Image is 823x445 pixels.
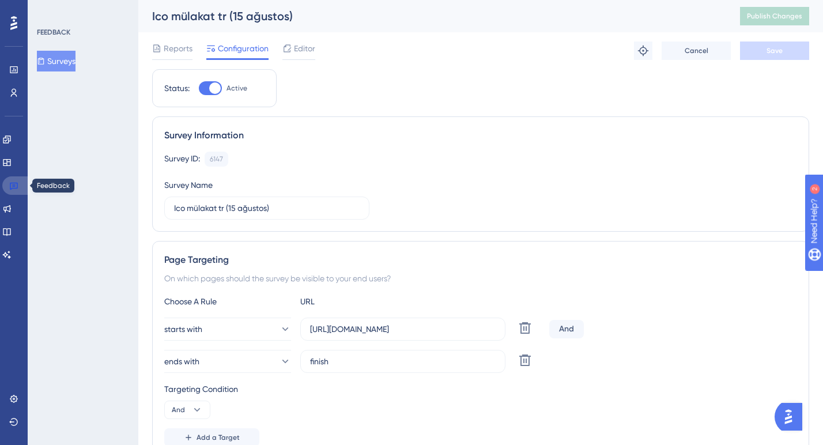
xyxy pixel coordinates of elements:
div: On which pages should the survey be visible to your end users? [164,271,797,285]
span: Need Help? [27,3,72,17]
input: yourwebsite.com/path [310,355,496,368]
span: Save [767,46,783,55]
button: Cancel [662,42,731,60]
button: Publish Changes [740,7,809,25]
span: Publish Changes [747,12,802,21]
div: 6147 [210,154,223,164]
span: Editor [294,42,315,55]
span: Cancel [685,46,708,55]
div: Survey ID: [164,152,200,167]
span: Reports [164,42,192,55]
div: 2 [80,6,84,15]
span: Add a Target [197,433,240,442]
input: Type your Survey name [174,202,360,214]
div: Targeting Condition [164,382,797,396]
div: Page Targeting [164,253,797,267]
div: Survey Information [164,129,797,142]
div: Choose A Rule [164,295,291,308]
div: FEEDBACK [37,28,70,37]
button: ends with [164,350,291,373]
span: And [172,405,185,414]
button: starts with [164,318,291,341]
span: ends with [164,355,199,368]
button: Surveys [37,51,75,71]
div: Survey Name [164,178,213,192]
div: Ico mülakat tr (15 ağustos) [152,8,711,24]
span: Configuration [218,42,269,55]
div: Status: [164,81,190,95]
input: yourwebsite.com/path [310,323,496,335]
div: URL [300,295,427,308]
div: And [549,320,584,338]
span: starts with [164,322,202,336]
iframe: UserGuiding AI Assistant Launcher [775,399,809,434]
span: Active [226,84,247,93]
button: Save [740,42,809,60]
button: And [164,401,210,419]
